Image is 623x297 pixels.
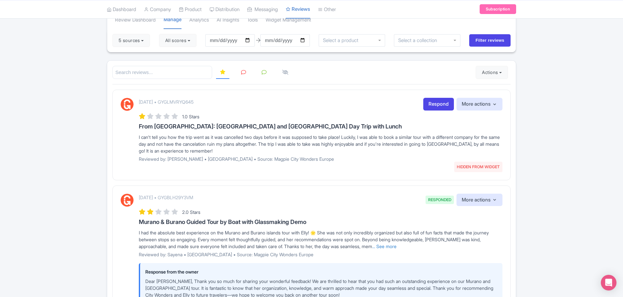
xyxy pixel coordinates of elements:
[107,0,136,18] a: Dashboard
[139,219,502,225] h3: Murano & Burano Guided Tour by Boat with Glassmaking Demo
[121,194,134,207] img: GetYourGuide Logo
[139,134,502,154] div: I can't tell you how the trip went as it was cancelled two days before it was supposed to take pl...
[210,0,239,18] a: Distribution
[456,98,502,111] button: More actions
[476,66,508,79] button: Actions
[454,162,502,172] span: HIDDEN FROM WIDGET
[121,98,134,111] img: GetYourGuide Logo
[189,11,209,29] a: Analytics
[144,0,171,18] a: Company
[247,11,258,29] a: Tools
[398,37,442,43] input: Select a collection
[480,4,516,14] a: Subscription
[164,11,181,29] a: Manage
[139,156,502,162] p: Reviewed by: [PERSON_NAME] • [GEOGRAPHIC_DATA] • Source: Magpie City Wonders Europe
[601,275,616,290] div: Open Intercom Messenger
[469,34,511,47] input: Filter reviews
[247,0,278,18] a: Messaging
[217,11,239,29] a: AI Insights
[266,11,311,29] a: Widget Management
[423,98,454,111] a: Respond
[182,114,199,119] span: 1.0 Stars
[139,251,502,258] p: Reviewed by: Sayena • [GEOGRAPHIC_DATA] • Source: Magpie City Wonders Europe
[139,229,502,250] div: I had the absolute best experience on the Murano and Burano islands tour with Elly! 🌟 She was not...
[318,0,336,18] a: Other
[139,98,194,105] p: [DATE] • GYGLMVRYQ645
[112,34,150,47] button: 5 sources
[112,66,212,79] input: Search reviews...
[426,196,454,204] span: RESPONDED
[145,268,497,275] p: Response from the owner
[323,37,362,43] input: Select a product
[159,34,196,47] button: All scores
[115,11,156,29] a: Review Dashboard
[372,244,397,249] a: ... See more
[139,123,502,130] h3: From [GEOGRAPHIC_DATA]: [GEOGRAPHIC_DATA] and [GEOGRAPHIC_DATA] Day Trip with Lunch
[182,209,200,215] span: 2.0 Stars
[456,194,502,206] button: More actions
[139,194,193,201] p: [DATE] • GYGBLH29Y3VM
[179,0,202,18] a: Product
